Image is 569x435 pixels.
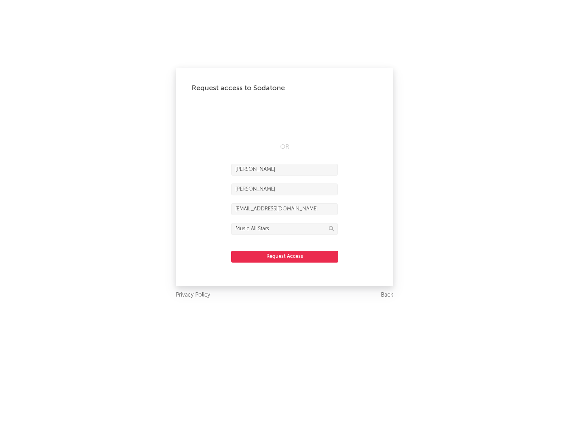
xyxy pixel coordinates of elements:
a: Back [381,290,393,300]
div: Request access to Sodatone [192,83,377,93]
input: Email [231,203,338,215]
a: Privacy Policy [176,290,210,300]
div: OR [231,142,338,152]
input: Division [231,223,338,235]
input: First Name [231,164,338,176]
input: Last Name [231,183,338,195]
button: Request Access [231,251,338,263]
